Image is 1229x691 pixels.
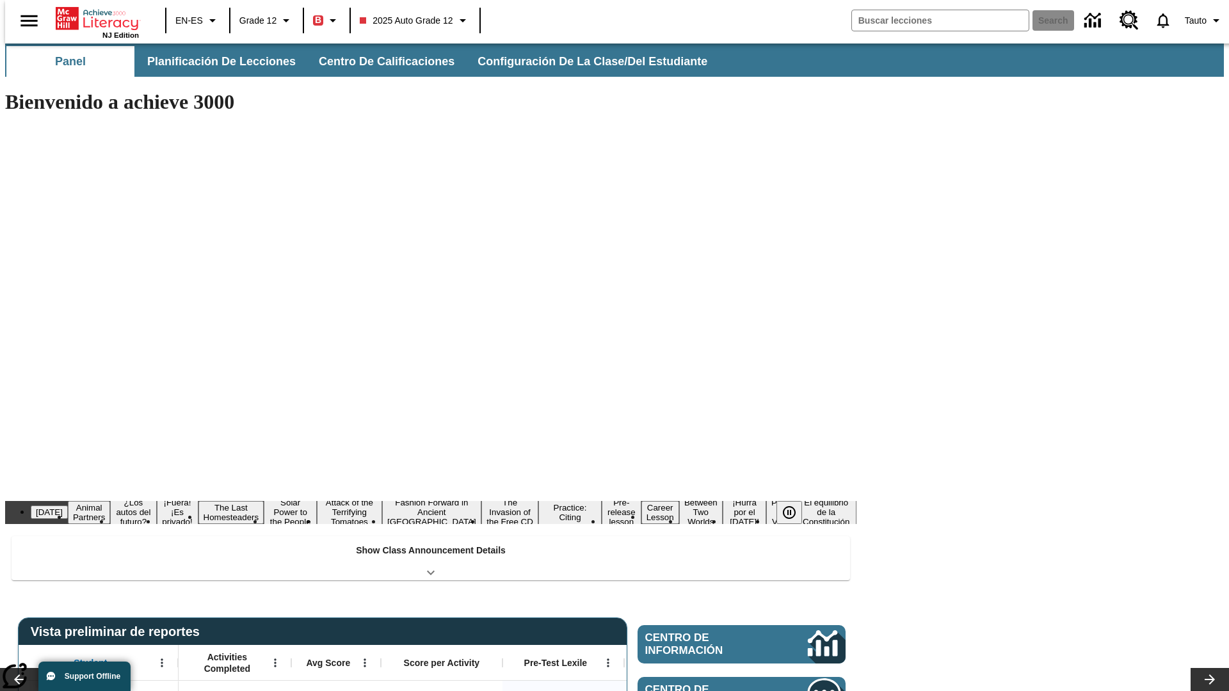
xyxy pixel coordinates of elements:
[198,501,264,524] button: Slide 5 The Last Homesteaders
[137,46,306,77] button: Planificación de lecciones
[852,10,1029,31] input: search field
[309,46,465,77] button: Centro de calificaciones
[360,14,453,28] span: 2025 Auto Grade 12
[796,496,856,528] button: Slide 16 El equilibrio de la Constitución
[467,46,718,77] button: Configuración de la clase/del estudiante
[31,624,206,639] span: Vista preliminar de reportes
[157,496,198,528] button: Slide 4 ¡Fuera! ¡Es privado!
[306,657,350,669] span: Avg Score
[74,657,107,669] span: Student
[5,46,719,77] div: Subbarra de navegación
[68,501,110,524] button: Slide 2 Animal Partners
[1146,4,1180,37] a: Notificaciones
[185,651,269,674] span: Activities Completed
[147,54,296,69] span: Planificación de lecciones
[1112,3,1146,38] a: Centro de recursos, Se abrirá en una pestaña nueva.
[776,501,815,524] div: Pausar
[110,496,156,528] button: Slide 3 ¿Los autos del futuro?
[315,12,321,28] span: B
[638,625,846,663] a: Centro de información
[5,90,856,114] h1: Bienvenido a achieve 3000
[239,14,277,28] span: Grade 12
[356,544,506,557] p: Show Class Announcement Details
[404,657,480,669] span: Score per Activity
[12,536,850,580] div: Show Class Announcement Details
[266,653,285,672] button: Abrir menú
[382,496,481,528] button: Slide 8 Fashion Forward in Ancient Rome
[355,9,475,32] button: Class: 2025 Auto Grade 12, Selecciona una clase
[776,501,802,524] button: Pausar
[538,491,602,534] button: Slide 10 Mixed Practice: Citing Evidence
[56,6,139,31] a: Portada
[5,44,1224,77] div: Subbarra de navegación
[1185,14,1207,28] span: Tauto
[641,501,679,524] button: Slide 12 Career Lesson
[264,496,317,528] button: Slide 6 Solar Power to the People
[65,672,120,681] span: Support Offline
[31,505,68,519] button: Slide 1 Día del Trabajo
[478,54,707,69] span: Configuración de la clase/del estudiante
[319,54,454,69] span: Centro de calificaciones
[645,631,765,657] span: Centro de información
[56,4,139,39] div: Portada
[766,496,796,528] button: Slide 15 Point of View
[679,496,723,528] button: Slide 13 Between Two Worlds
[152,653,172,672] button: Abrir menú
[308,9,346,32] button: Boost El color de la clase es rojo. Cambiar el color de la clase.
[1077,3,1112,38] a: Centro de información
[317,496,382,528] button: Slide 7 Attack of the Terrifying Tomatoes
[175,14,203,28] span: EN-ES
[524,657,588,669] span: Pre-Test Lexile
[481,496,538,528] button: Slide 9 The Invasion of the Free CD
[598,653,618,672] button: Abrir menú
[1191,668,1229,691] button: Carrusel de lecciones, seguir
[38,662,131,691] button: Support Offline
[723,496,766,528] button: Slide 14 ¡Hurra por el Día de la Constitución!
[602,496,641,528] button: Slide 11 Pre-release lesson
[170,9,225,32] button: Language: EN-ES, Selecciona un idioma
[6,46,134,77] button: Panel
[10,2,48,40] button: Abrir el menú lateral
[234,9,299,32] button: Grado: Grade 12, Elige un grado
[102,31,139,39] span: NJ Edition
[355,653,374,672] button: Abrir menú
[55,54,86,69] span: Panel
[1180,9,1229,32] button: Perfil/Configuración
